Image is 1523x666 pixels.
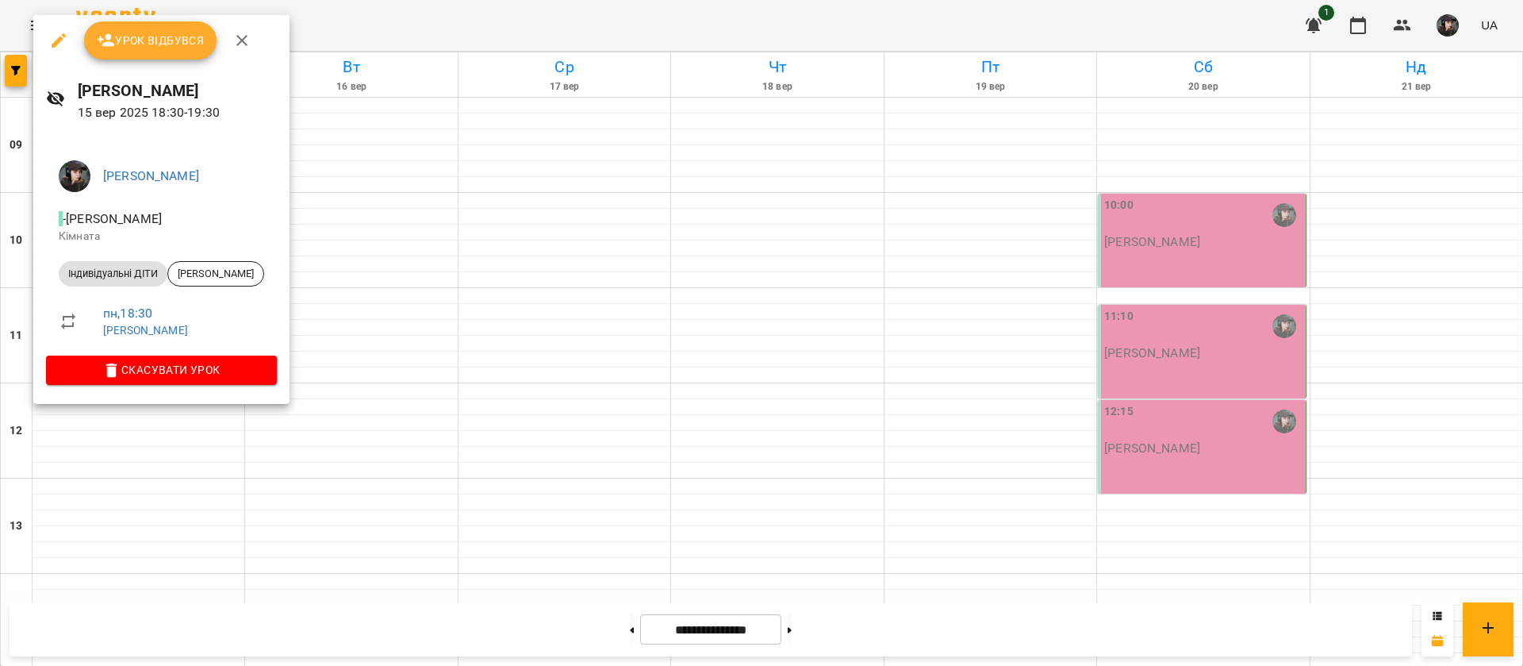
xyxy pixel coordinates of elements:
[59,360,264,379] span: Скасувати Урок
[59,229,264,244] p: Кімната
[103,168,199,183] a: [PERSON_NAME]
[78,103,277,122] p: 15 вер 2025 18:30 - 19:30
[59,267,167,281] span: Індивідуальні ДІТИ
[167,261,264,287] div: [PERSON_NAME]
[59,160,90,192] img: 263e74ab04eeb3646fb982e871862100.jpg
[84,21,217,60] button: Урок відбувся
[59,211,165,226] span: - [PERSON_NAME]
[103,306,152,321] a: пн , 18:30
[168,267,263,281] span: [PERSON_NAME]
[97,31,205,50] span: Урок відбувся
[46,356,277,384] button: Скасувати Урок
[78,79,277,103] h6: [PERSON_NAME]
[103,324,188,337] a: [PERSON_NAME]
